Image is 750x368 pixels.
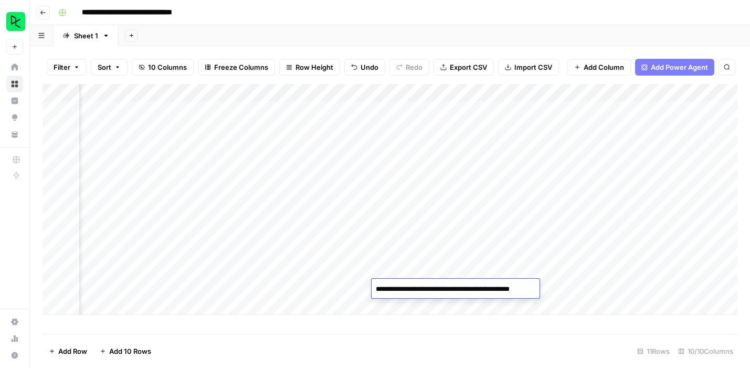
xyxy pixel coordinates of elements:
[58,346,87,356] span: Add Row
[74,30,98,41] div: Sheet 1
[6,126,23,143] a: Your Data
[6,347,23,364] button: Help + Support
[91,59,128,76] button: Sort
[6,59,23,76] a: Home
[98,62,111,72] span: Sort
[450,62,487,72] span: Export CSV
[132,59,194,76] button: 10 Columns
[498,59,559,76] button: Import CSV
[6,92,23,109] a: Insights
[6,8,23,35] button: Workspace: DataCamp
[6,109,23,126] a: Opportunities
[295,62,333,72] span: Row Height
[344,59,385,76] button: Undo
[6,313,23,330] a: Settings
[54,25,119,46] a: Sheet 1
[279,59,340,76] button: Row Height
[148,62,187,72] span: 10 Columns
[674,343,737,360] div: 10/10 Columns
[514,62,552,72] span: Import CSV
[109,346,151,356] span: Add 10 Rows
[214,62,268,72] span: Freeze Columns
[389,59,429,76] button: Redo
[198,59,275,76] button: Freeze Columns
[47,59,87,76] button: Filter
[43,343,93,360] button: Add Row
[361,62,378,72] span: Undo
[567,59,631,76] button: Add Column
[651,62,708,72] span: Add Power Agent
[434,59,494,76] button: Export CSV
[6,12,25,31] img: DataCamp Logo
[54,62,70,72] span: Filter
[6,330,23,347] a: Usage
[633,343,674,360] div: 11 Rows
[6,76,23,92] a: Browse
[584,62,624,72] span: Add Column
[635,59,714,76] button: Add Power Agent
[93,343,157,360] button: Add 10 Rows
[406,62,422,72] span: Redo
